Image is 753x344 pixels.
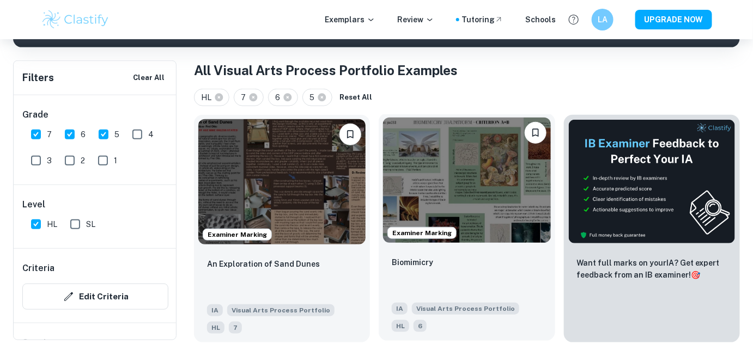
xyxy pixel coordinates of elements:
[392,303,408,315] span: IA
[461,14,503,26] a: Tutoring
[194,115,370,342] a: Examiner MarkingBookmarkAn Exploration of Sand DunesIAVisual Arts Process PortfolioHL7
[207,304,223,316] span: IA
[564,10,583,29] button: Help and Feedback
[337,89,375,106] button: Reset All
[203,230,271,239] span: Examiner Marking
[412,303,519,315] span: Visual Arts Process Portfolio
[81,155,85,167] span: 2
[207,322,224,334] span: HL
[309,91,319,103] span: 5
[525,14,556,26] a: Schools
[241,91,251,103] span: 7
[691,271,701,279] span: 🎯
[635,10,712,29] button: UPGRADE NOW
[130,70,167,86] button: Clear All
[302,89,332,106] div: 5
[194,60,740,80] h1: All Visual Arts Process Portfolio Examples
[234,89,264,106] div: 7
[568,119,736,244] img: Thumbnail
[275,91,285,103] span: 6
[227,304,335,316] span: Visual Arts Process Portfolio
[114,128,119,140] span: 5
[47,218,57,230] span: HL
[47,128,52,140] span: 7
[22,70,54,85] h6: Filters
[388,228,456,238] span: Examiner Marking
[114,155,117,167] span: 1
[339,124,361,145] button: Bookmark
[229,322,242,334] span: 7
[577,257,727,281] p: Want full marks on your IA ? Get expert feedback from an IB examiner!
[397,14,434,26] p: Review
[198,119,366,244] img: Visual Arts Process Portfolio IA example thumbnail: An Exploration of Sand Dunes
[22,262,54,275] h6: Criteria
[525,122,546,144] button: Bookmark
[392,256,433,268] p: Biomimicry
[22,108,168,121] h6: Grade
[392,320,409,332] span: HL
[86,218,95,230] span: SL
[268,89,298,106] div: 6
[22,198,168,211] h6: Level
[47,155,52,167] span: 3
[379,115,555,342] a: Examiner MarkingBookmarkBiomimicryIAVisual Arts Process PortfolioHL6
[81,128,86,140] span: 6
[207,258,320,270] p: An Exploration of Sand Dunes
[148,128,154,140] span: 4
[414,320,427,332] span: 6
[325,14,375,26] p: Exemplars
[41,9,110,30] img: Clastify logo
[592,9,614,30] button: LA
[201,91,216,103] span: HL
[383,118,550,243] img: Visual Arts Process Portfolio IA example thumbnail: Biomimicry
[194,89,229,106] div: HL
[597,14,609,26] h6: LA
[22,284,168,310] button: Edit Criteria
[564,115,740,342] a: ThumbnailWant full marks on yourIA? Get expert feedback from an IB examiner!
